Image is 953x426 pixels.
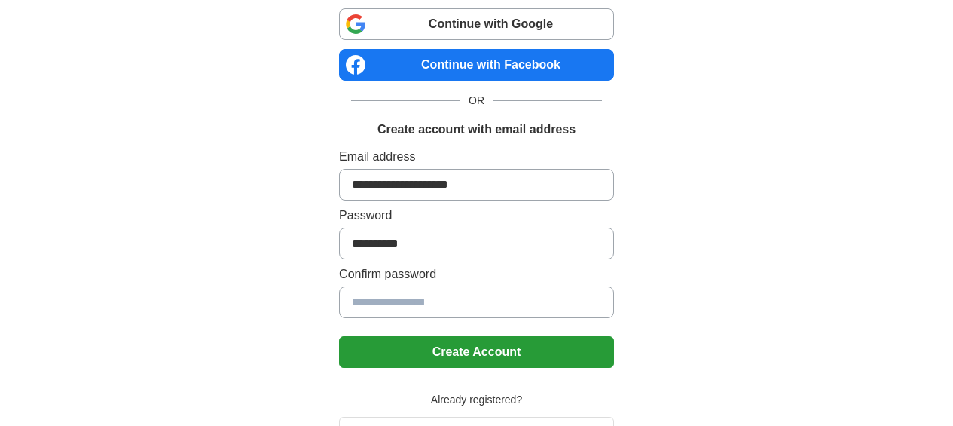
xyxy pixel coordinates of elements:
[339,207,614,225] label: Password
[339,148,614,166] label: Email address
[377,121,576,139] h1: Create account with email address
[422,392,531,408] span: Already registered?
[339,49,614,81] a: Continue with Facebook
[339,8,614,40] a: Continue with Google
[339,265,614,283] label: Confirm password
[339,336,614,368] button: Create Account
[460,93,493,109] span: OR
